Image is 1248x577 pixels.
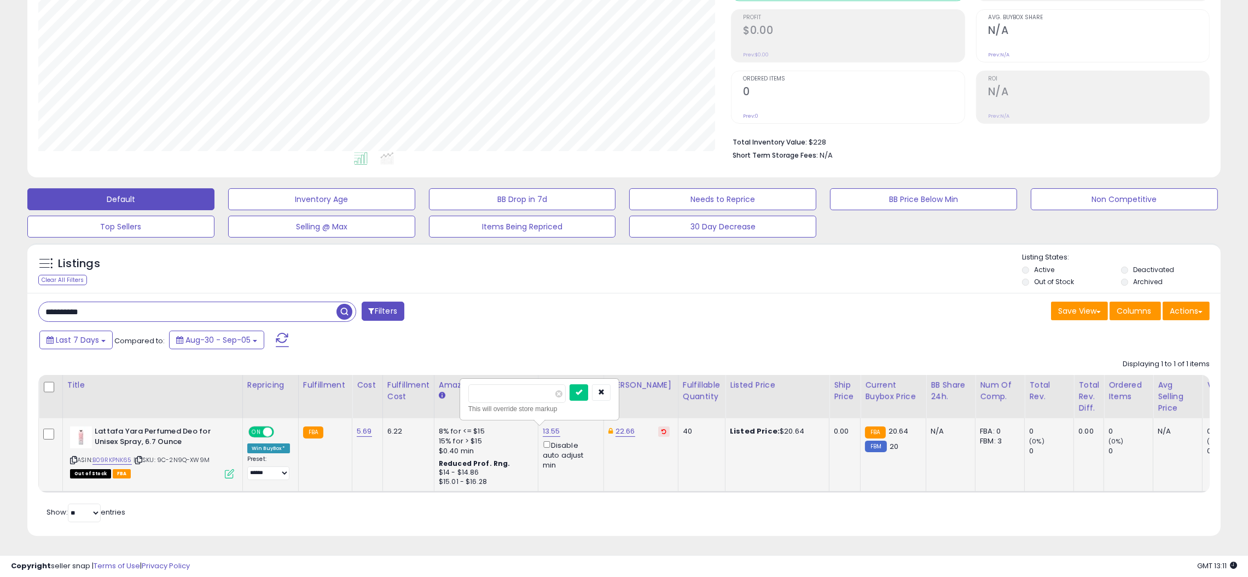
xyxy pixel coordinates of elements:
div: Cost [357,379,378,391]
h2: N/A [988,24,1209,39]
a: 5.69 [357,426,372,437]
li: $228 [733,135,1201,148]
small: FBA [865,426,885,438]
div: Velocity [1207,379,1247,391]
span: Avg. Buybox Share [988,15,1209,21]
button: 30 Day Decrease [629,216,816,238]
div: BB Share 24h. [931,379,971,402]
span: 2025-09-13 13:11 GMT [1197,561,1237,571]
div: 0 [1029,446,1073,456]
div: 40 [683,426,717,436]
div: Amazon Fees [439,379,533,391]
a: Terms of Use [94,561,140,571]
small: FBM [865,441,886,452]
b: Reduced Prof. Rng. [439,459,510,468]
small: Amazon Fees. [439,391,445,401]
button: Non Competitive [1031,188,1218,210]
button: Selling @ Max [228,216,415,238]
div: Clear All Filters [38,275,87,285]
div: This will override store markup [468,403,611,414]
button: Save View [1051,302,1108,320]
a: 22.66 [616,426,635,437]
div: seller snap | | [11,561,190,572]
div: Displaying 1 to 1 of 1 items [1123,359,1210,370]
div: 0.00 [1078,426,1095,436]
b: Listed Price: [730,426,780,436]
span: 20.64 [889,426,909,436]
span: All listings that are currently out of stock and unavailable for purchase on Amazon [70,469,111,478]
a: 13.55 [543,426,560,437]
span: Compared to: [114,336,165,346]
span: Profit [743,15,964,21]
div: Total Rev. Diff. [1078,379,1099,414]
span: FBA [113,469,131,478]
span: N/A [820,150,833,160]
b: Lattafa Yara Perfumed Deo for Unisex Spray, 6.7 Ounce [95,426,228,449]
b: Total Inventory Value: [733,137,807,147]
div: Num of Comp. [980,379,1020,402]
button: Actions [1163,302,1210,320]
div: $0.40 min [439,446,530,456]
label: Out of Stock [1034,277,1074,286]
button: Last 7 Days [39,331,113,349]
button: BB Drop in 7d [429,188,616,210]
div: [PERSON_NAME] [608,379,674,391]
img: 21XXZXV-8PL._SL40_.jpg [70,426,92,448]
div: Title [67,379,238,391]
div: Fulfillment [303,379,347,391]
small: (0%) [1207,437,1222,446]
div: 0.00 [834,426,852,436]
h5: Listings [58,256,100,272]
span: Show: entries [47,507,125,517]
button: Aug-30 - Sep-05 [169,331,264,349]
span: ON [249,428,263,437]
div: Listed Price [730,379,825,391]
div: Preset: [247,455,290,480]
div: Fulfillable Quantity [683,379,721,402]
div: N/A [931,426,967,436]
small: Prev: N/A [988,51,1009,58]
a: B09RKPNK65 [92,455,132,465]
div: Disable auto adjust min [543,439,595,470]
button: Items Being Repriced [429,216,616,238]
span: ROI [988,76,1209,82]
div: 0 [1108,446,1153,456]
span: Last 7 Days [56,334,99,345]
p: Listing States: [1022,252,1221,263]
button: BB Price Below Min [830,188,1017,210]
div: FBA: 0 [980,426,1016,436]
span: | SKU: 9C-2N9Q-XW9M [133,455,210,464]
div: N/A [1158,426,1194,436]
div: $14 - $14.86 [439,468,530,477]
span: OFF [272,428,290,437]
span: Ordered Items [743,76,964,82]
div: 0 [1108,426,1153,436]
div: Current Buybox Price [865,379,921,402]
div: FBM: 3 [980,436,1016,446]
h2: $0.00 [743,24,964,39]
span: Aug-30 - Sep-05 [185,334,251,345]
div: Total Rev. [1029,379,1069,402]
label: Active [1034,265,1054,274]
button: Needs to Reprice [629,188,816,210]
div: Ordered Items [1108,379,1148,402]
h2: 0 [743,85,964,100]
div: $20.64 [730,426,821,436]
div: 15% for > $15 [439,436,530,446]
div: Win BuyBox * [247,443,290,453]
div: Repricing [247,379,294,391]
small: FBA [303,426,323,438]
div: 6.22 [387,426,426,436]
label: Deactivated [1133,265,1174,274]
small: Prev: N/A [988,113,1009,119]
small: Prev: $0.00 [743,51,769,58]
button: Top Sellers [27,216,214,238]
div: Fulfillment Cost [387,379,429,402]
b: Short Term Storage Fees: [733,151,818,160]
h2: N/A [988,85,1209,100]
div: 8% for <= $15 [439,426,530,436]
div: 0 [1029,426,1073,436]
div: Ship Price [834,379,856,402]
div: ASIN: [70,426,234,477]
small: Prev: 0 [743,113,758,119]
